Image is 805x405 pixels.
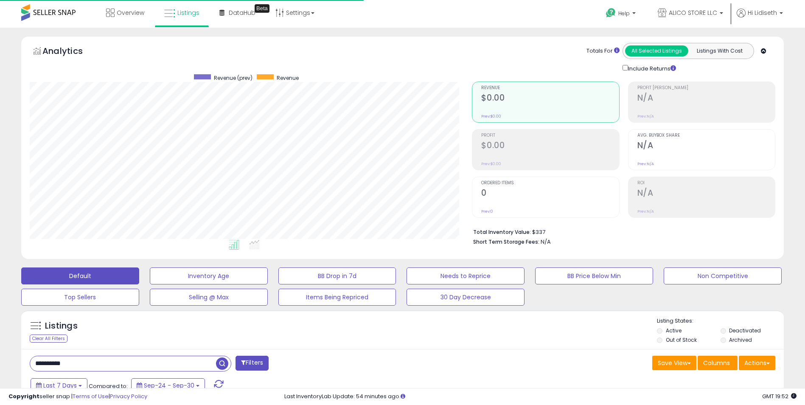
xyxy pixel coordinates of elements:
button: Filters [236,356,269,371]
b: Total Inventory Value: [473,228,531,236]
span: ALICO STORE LLC [669,8,717,17]
span: Overview [117,8,144,17]
span: Sep-24 - Sep-30 [144,381,194,390]
a: Terms of Use [73,392,109,400]
span: Ordered Items [481,181,619,186]
button: Listings With Cost [688,45,751,56]
strong: Copyright [8,392,39,400]
h2: $0.00 [481,141,619,152]
button: Last 7 Days [31,378,87,393]
span: Help [618,10,630,17]
span: ROI [637,181,775,186]
h2: N/A [637,93,775,104]
h2: N/A [637,141,775,152]
small: Prev: $0.00 [481,114,501,119]
span: Revenue [481,86,619,90]
button: Items Being Repriced [278,289,396,306]
span: Columns [703,359,730,367]
span: Listings [177,8,199,17]
span: Revenue (prev) [214,74,252,82]
small: Prev: 0 [481,209,493,214]
h2: 0 [481,188,619,200]
a: Privacy Policy [110,392,147,400]
p: Listing States: [657,317,784,325]
button: BB Price Below Min [535,267,653,284]
span: DataHub [229,8,255,17]
button: Columns [698,356,738,370]
label: Active [666,327,682,334]
button: Needs to Reprice [407,267,525,284]
span: Hi Lidiseth [748,8,777,17]
div: Clear All Filters [30,335,67,343]
a: Help [599,1,644,28]
button: All Selected Listings [625,45,688,56]
div: Tooltip anchor [255,4,269,13]
button: Save View [652,356,696,370]
span: Compared to: [89,382,128,390]
button: Non Competitive [664,267,782,284]
button: Sep-24 - Sep-30 [131,378,205,393]
h2: N/A [637,188,775,200]
b: Short Term Storage Fees: [473,238,539,245]
span: N/A [541,238,551,246]
label: Deactivated [729,327,761,334]
h5: Listings [45,320,78,332]
h2: $0.00 [481,93,619,104]
span: Last 7 Days [43,381,77,390]
button: Top Sellers [21,289,139,306]
span: Profit [PERSON_NAME] [637,86,775,90]
span: Profit [481,133,619,138]
button: Default [21,267,139,284]
label: Out of Stock [666,336,697,343]
button: Selling @ Max [150,289,268,306]
button: 30 Day Decrease [407,289,525,306]
div: Include Returns [616,63,686,73]
i: Get Help [606,8,616,18]
small: Prev: N/A [637,114,654,119]
span: Revenue [277,74,299,82]
div: Last InventoryLab Update: 54 minutes ago. [284,393,797,401]
button: Actions [739,356,775,370]
label: Archived [729,336,752,343]
small: Prev: $0.00 [481,161,501,166]
div: Totals For [586,47,620,55]
span: 2025-10-9 19:52 GMT [762,392,797,400]
small: Prev: N/A [637,209,654,214]
a: Hi Lidiseth [737,8,783,28]
div: seller snap | | [8,393,147,401]
small: Prev: N/A [637,161,654,166]
h5: Analytics [42,45,99,59]
span: Avg. Buybox Share [637,133,775,138]
button: Inventory Age [150,267,268,284]
button: BB Drop in 7d [278,267,396,284]
li: $337 [473,226,769,236]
